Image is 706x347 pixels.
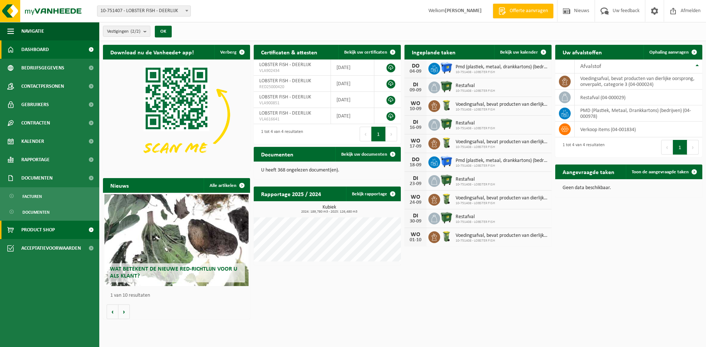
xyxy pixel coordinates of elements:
div: WO [408,232,423,238]
span: 10-751407 - LOBSTER FISH - DEERLIJK [97,6,190,16]
span: LOBSTER FISH - DEERLIJK [259,78,311,84]
span: 10-751408 - LOBSTER FISH [456,108,548,112]
img: WB-1100-HPE-BE-01 [440,155,453,168]
span: Offerte aanvragen [508,7,550,15]
span: Voedingsafval, bevat producten van dierlijke oorsprong, onverpakt, categorie 3 [456,102,548,108]
h2: Nieuws [103,178,136,192]
img: WB-1100-HPE-GN-01 [440,174,453,187]
button: Previous [360,127,371,141]
button: Next [386,127,397,141]
span: Documenten [22,205,50,219]
div: 18-09 [408,163,423,168]
span: 10-751408 - LOBSTER FISH [456,220,495,224]
td: restafval (04-000029) [575,90,702,105]
span: Product Shop [21,221,55,239]
span: LOBSTER FISH - DEERLIJK [259,62,311,68]
h3: Kubiek [257,205,401,214]
span: Contracten [21,114,50,132]
span: Navigatie [21,22,44,40]
div: 1 tot 4 van 4 resultaten [559,139,605,155]
span: Restafval [456,83,495,89]
button: Previous [661,140,673,155]
span: 10-751408 - LOBSTER FISH [456,164,548,168]
img: WB-1100-HPE-BE-01 [440,62,453,74]
span: VLA902434 [259,68,325,74]
h2: Documenten [254,147,301,161]
a: Bekijk uw certificaten [338,45,400,59]
td: [DATE] [331,92,374,108]
h2: Download nu de Vanheede+ app! [103,45,201,59]
button: OK [155,26,172,37]
button: Volgende [118,304,130,319]
span: VLA900851 [259,100,325,106]
span: 10-751408 - LOBSTER FISH [456,145,548,149]
span: 10-751408 - LOBSTER FISH [456,70,548,75]
span: Verberg [220,50,236,55]
td: [DATE] [331,59,374,76]
span: LOBSTER FISH - DEERLIJK [259,111,311,116]
strong: [PERSON_NAME] [445,8,482,14]
a: Bekijk rapportage [346,187,400,201]
span: Pmd (plastiek, metaal, drankkartons) (bedrijven) [456,158,548,164]
span: RED25000420 [259,84,325,90]
a: Documenten [2,205,97,219]
td: [DATE] [331,108,374,124]
span: Voedingsafval, bevat producten van dierlijke oorsprong, onverpakt, categorie 3 [456,139,548,145]
span: Wat betekent de nieuwe RED-richtlijn voor u als klant? [110,266,237,279]
div: 30-09 [408,219,423,224]
p: Geen data beschikbaar. [563,185,695,191]
div: WO [408,138,423,144]
div: DI [408,176,423,181]
span: Restafval [456,120,495,126]
button: Next [687,140,699,155]
span: Rapportage [21,151,50,169]
a: Toon de aangevraagde taken [626,165,702,179]
p: U heeft 368 ongelezen document(en). [261,168,393,173]
span: VLA616641 [259,116,325,122]
h2: Uw afvalstoffen [555,45,609,59]
div: 17-09 [408,144,423,149]
img: Download de VHEPlus App [103,59,250,170]
span: 10-751408 - LOBSTER FISH [456,182,495,187]
div: 23-09 [408,181,423,187]
span: Toon de aangevraagde taken [632,170,689,174]
span: Contactpersonen [21,77,64,95]
div: DI [408,213,423,219]
div: 01-10 [408,238,423,243]
button: Vestigingen(2/2) [103,26,150,37]
div: 09-09 [408,88,423,93]
img: WB-0140-HPE-GN-50 [440,99,453,112]
td: [DATE] [331,76,374,92]
img: WB-0140-HPE-GN-50 [440,137,453,149]
div: DO [408,63,423,69]
button: 1 [673,140,687,155]
span: 10-751408 - LOBSTER FISH [456,126,495,131]
span: 10-751408 - LOBSTER FISH [456,239,548,243]
span: Bekijk uw kalender [500,50,538,55]
img: WB-1100-HPE-GN-01 [440,118,453,130]
button: Vorige [107,304,118,319]
span: Vestigingen [107,26,140,37]
span: 10-751408 - LOBSTER FISH [456,201,548,206]
h2: Rapportage 2025 / 2024 [254,187,328,201]
span: Gebruikers [21,95,49,114]
div: WO [408,194,423,200]
span: Ophaling aanvragen [649,50,689,55]
img: WB-1100-HPE-GN-01 [440,80,453,93]
a: Facturen [2,189,97,203]
a: Wat betekent de nieuwe RED-richtlijn voor u als klant? [104,194,249,286]
p: 1 van 10 resultaten [110,293,246,298]
a: Bekijk uw documenten [335,147,400,162]
span: Bedrijfsgegevens [21,59,64,77]
span: Pmd (plastiek, metaal, drankkartons) (bedrijven) [456,64,548,70]
div: DI [408,119,423,125]
span: Afvalstof [580,64,601,69]
span: Bekijk uw certificaten [344,50,387,55]
img: WB-0140-HPE-GN-50 [440,230,453,243]
span: LOBSTER FISH - DEERLIJK [259,94,311,100]
span: Acceptatievoorwaarden [21,239,81,257]
h2: Aangevraagde taken [555,165,622,179]
span: Voedingsafval, bevat producten van dierlijke oorsprong, onverpakt, categorie 3 [456,233,548,239]
count: (2/2) [131,29,140,34]
span: Restafval [456,177,495,182]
